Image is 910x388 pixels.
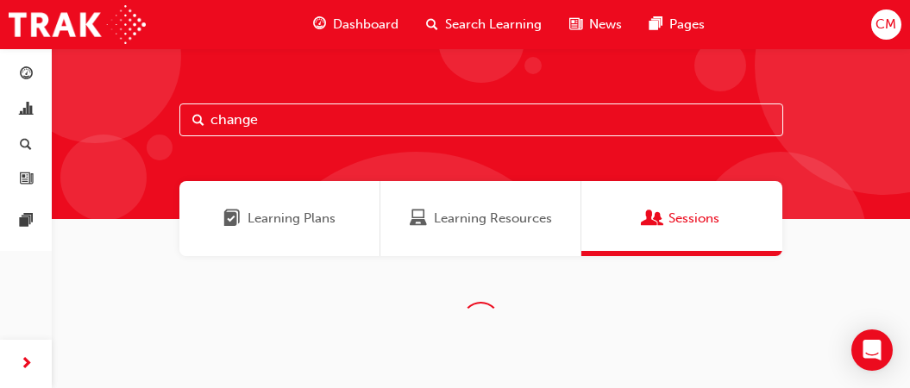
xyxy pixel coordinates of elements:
[20,354,33,375] span: next-icon
[20,103,33,118] span: chart-icon
[669,15,705,34] span: Pages
[20,214,33,229] span: pages-icon
[299,7,412,42] a: guage-iconDashboard
[569,14,582,35] span: news-icon
[871,9,901,40] button: CM
[875,15,896,34] span: CM
[9,5,146,44] img: Trak
[650,14,662,35] span: pages-icon
[380,181,581,256] a: Learning ResourcesLearning Resources
[248,209,336,228] span: Learning Plans
[410,209,427,228] span: Learning Resources
[426,14,438,35] span: search-icon
[589,15,622,34] span: News
[20,137,32,153] span: search-icon
[313,14,326,35] span: guage-icon
[636,7,719,42] a: pages-iconPages
[644,209,662,228] span: Sessions
[20,67,33,83] span: guage-icon
[179,103,783,136] input: Search...
[179,181,380,256] a: Learning PlansLearning Plans
[333,15,399,34] span: Dashboard
[434,209,552,228] span: Learning Resources
[581,181,782,256] a: SessionsSessions
[555,7,636,42] a: news-iconNews
[668,209,719,228] span: Sessions
[445,15,542,34] span: Search Learning
[20,172,33,188] span: news-icon
[851,329,893,371] div: Open Intercom Messenger
[192,110,204,130] span: Search
[412,7,555,42] a: search-iconSearch Learning
[223,209,241,228] span: Learning Plans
